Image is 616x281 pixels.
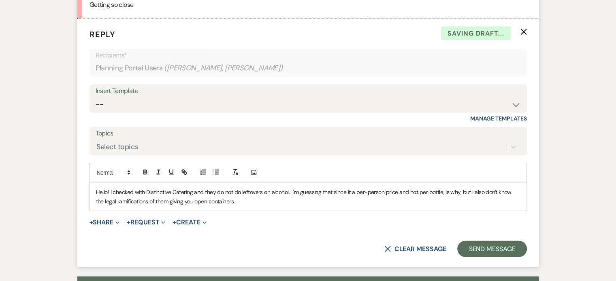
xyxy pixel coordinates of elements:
[96,60,521,76] div: Planning Portal Users
[173,219,176,226] span: +
[96,50,521,61] p: Recipients*
[127,219,130,226] span: +
[96,188,520,206] p: Hello! I checked with Distinctive Catering and they do not do leftovers on alcohol. I'm guessing ...
[96,142,139,153] div: Select topics
[384,246,446,252] button: Clear message
[90,219,120,226] button: Share
[127,219,165,226] button: Request
[441,27,511,40] span: Saving draft...
[96,85,521,97] div: Insert Template
[457,241,526,257] button: Send Message
[164,63,283,74] span: ( [PERSON_NAME], [PERSON_NAME] )
[90,219,93,226] span: +
[96,128,521,139] label: Topics
[173,219,206,226] button: Create
[470,115,527,122] a: Manage Templates
[90,29,115,40] span: Reply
